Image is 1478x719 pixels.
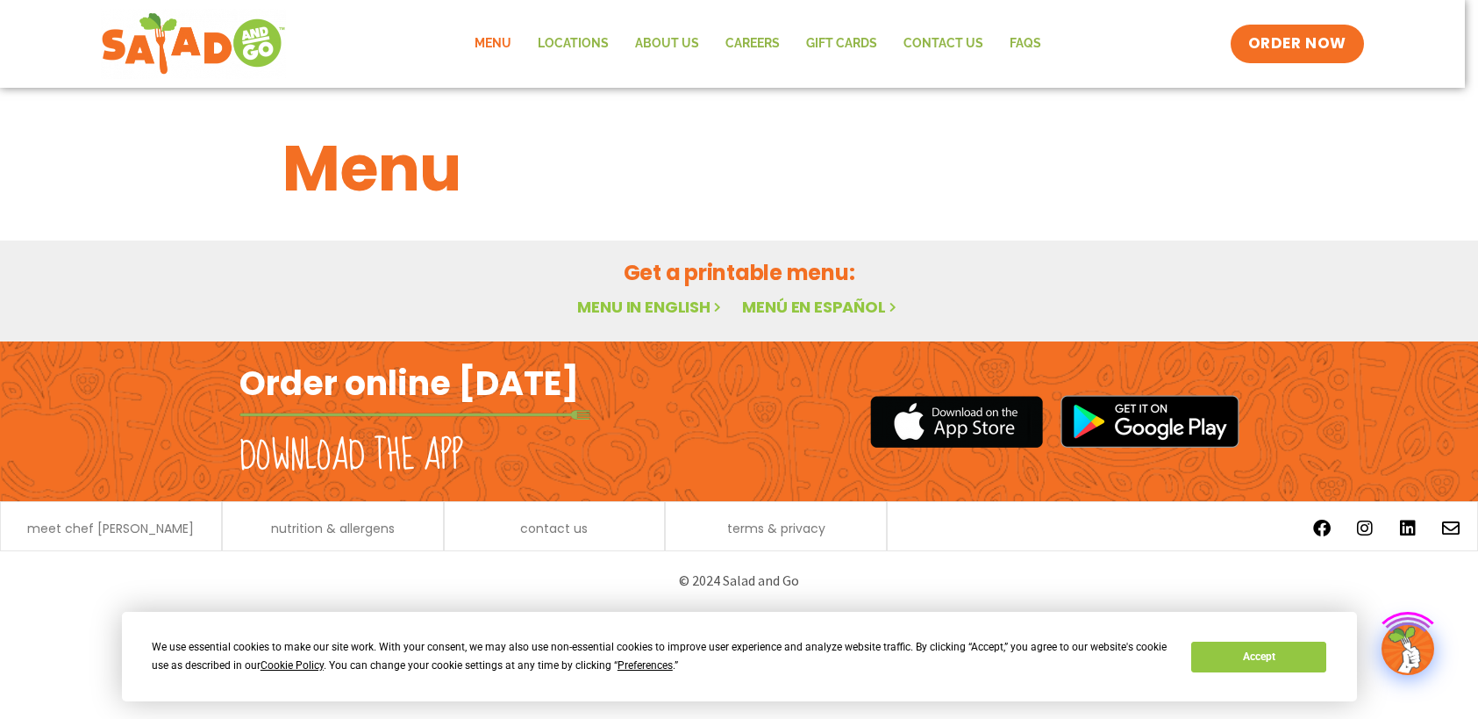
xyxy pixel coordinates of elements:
h2: Get a printable menu: [282,257,1196,288]
a: Contact Us [890,24,996,64]
button: Accept [1191,642,1326,672]
p: © 2024 Salad and Go [248,569,1231,593]
img: appstore [870,393,1043,450]
span: Preferences [618,659,673,672]
a: Menu [461,24,525,64]
img: new-SAG-logo-768×292 [101,9,286,79]
a: Careers [712,24,793,64]
img: fork [239,410,590,420]
span: ORDER NOW [1248,33,1346,54]
div: Cookie Consent Prompt [122,612,1357,701]
a: About Us [622,24,712,64]
a: Locations [525,24,622,64]
a: ORDER NOW [1231,25,1364,63]
a: Menu in English [577,296,725,318]
a: contact us [520,522,588,535]
nav: Menu [461,24,1054,64]
a: nutrition & allergens [271,522,395,535]
div: We use essential cookies to make our site work. With your consent, we may also use non-essential ... [152,638,1170,675]
h2: Order online [DATE] [239,362,579,405]
h1: Menu [282,121,1196,216]
a: FAQs [996,24,1054,64]
h2: Download the app [239,432,463,481]
a: Menú en español [742,296,900,318]
span: Cookie Policy [261,659,324,672]
a: terms & privacy [727,522,825,535]
a: meet chef [PERSON_NAME] [27,522,194,535]
img: google_play [1060,395,1239,448]
a: GIFT CARDS [793,24,890,64]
